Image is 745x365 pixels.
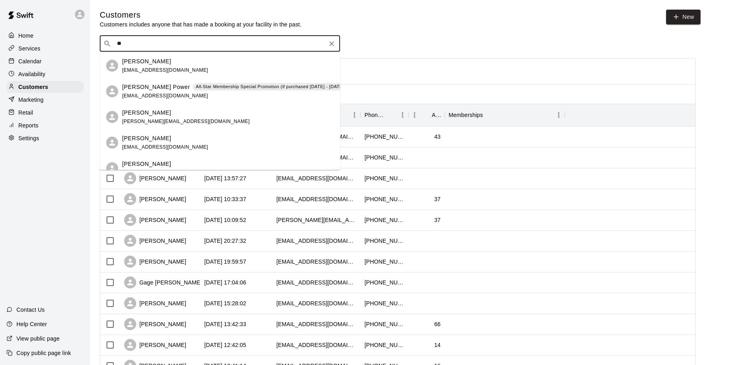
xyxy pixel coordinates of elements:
p: Marketing [18,96,44,104]
p: [PERSON_NAME] [122,57,171,66]
div: [PERSON_NAME] [124,318,186,330]
div: delawrence32@gmail.com [276,195,356,203]
p: Customers [18,83,48,91]
div: Kari Westcott [106,111,118,123]
div: [PERSON_NAME] [124,193,186,205]
div: 2025-10-08 17:04:06 [204,278,246,286]
div: +14802163475 [364,174,405,182]
div: tattoblue17@icloud.com [276,341,356,349]
div: 2025-10-07 12:42:05 [204,341,246,349]
p: Copy public page link [16,349,71,357]
div: Gage [PERSON_NAME] [124,276,202,288]
div: Phone Number [360,104,409,126]
button: Menu [348,109,360,121]
div: [PERSON_NAME] [124,339,186,351]
div: [PERSON_NAME] [124,297,186,309]
div: 66 [434,320,441,328]
div: Settings [6,132,84,144]
button: Sort [385,109,397,121]
span: [EMAIL_ADDRESS][DOMAIN_NAME] [122,144,208,150]
div: Search customers by name or email [100,36,340,52]
div: +16026435983 [364,216,405,224]
div: Age [432,104,441,126]
div: 2025-10-09 10:33:37 [204,195,246,203]
a: Marketing [6,94,84,106]
button: Menu [397,109,409,121]
button: Sort [421,109,432,121]
div: Phone Number [364,104,385,126]
div: +16235704010 [364,237,405,245]
div: +14806205116 [364,153,405,161]
a: Customers [6,81,84,93]
div: gmeulebroeck19@yahoo.com [276,278,356,286]
a: Services [6,42,84,54]
div: 43 [434,133,441,141]
div: +14804588534 [364,133,405,141]
div: +14807666027 [364,195,405,203]
p: [PERSON_NAME] [122,109,171,117]
p: [PERSON_NAME] [122,134,171,143]
div: 2025-10-08 20:27:32 [204,237,246,245]
a: Home [6,30,84,42]
p: Home [18,32,34,40]
a: Retail [6,107,84,119]
div: wengrzynr81@yahoo.com [276,320,356,328]
div: jaasynergy8@gmail.com [276,174,356,182]
p: [PERSON_NAME] Power [122,83,190,91]
a: Availability [6,68,84,80]
div: Email [272,104,360,126]
div: [PERSON_NAME] [124,256,186,268]
div: 37 [434,195,441,203]
div: Kati Howey [106,60,118,72]
p: Availability [18,70,46,78]
p: [PERSON_NAME] [122,160,171,168]
div: Age [409,104,445,126]
a: Reports [6,119,84,131]
div: 2025-10-09 10:09:52 [204,216,246,224]
div: +14806211538 [364,278,405,286]
div: 2025-10-07 13:42:33 [204,320,246,328]
p: View public page [16,335,60,343]
p: Help Center [16,320,47,328]
div: justinrickyhernandez@gmail.com [276,299,356,307]
div: Kacen Howey [106,162,118,174]
span: [EMAIL_ADDRESS][DOMAIN_NAME] [122,93,208,99]
button: Clear [326,38,337,49]
span: [EMAIL_ADDRESS][DOMAIN_NAME] [122,67,208,73]
div: 14 [434,341,441,349]
div: charles.hayes2525@yahoo.com [276,216,356,224]
div: Rebekah Power [106,85,118,97]
p: Contact Us [16,306,45,314]
div: [PERSON_NAME] [124,235,186,247]
div: +13108835149 [364,299,405,307]
button: Menu [553,109,565,121]
p: All-Star Membership Special Promotion (if purchased [DATE] - [DATE]) - 6 month commitment [196,83,395,90]
p: Settings [18,134,39,142]
div: +15132801789 [364,320,405,328]
div: 2025-10-07 15:28:02 [204,299,246,307]
p: Services [18,44,40,52]
div: [PERSON_NAME] [124,172,186,184]
div: Kara West [106,137,118,149]
div: 2025-10-08 19:59:57 [204,258,246,266]
div: 2025-10-09 13:57:27 [204,174,246,182]
span: [PERSON_NAME][EMAIL_ADDRESS][DOMAIN_NAME] [122,119,250,124]
div: [PERSON_NAME] [124,214,186,226]
h5: Customers [100,10,302,20]
div: +14808183543 [364,341,405,349]
a: New [666,10,701,24]
button: Sort [483,109,494,121]
div: Memberships [449,104,483,126]
div: epb24@yahoo.com [276,237,356,245]
p: Reports [18,121,38,129]
div: +16025384819 [364,258,405,266]
a: Calendar [6,55,84,67]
